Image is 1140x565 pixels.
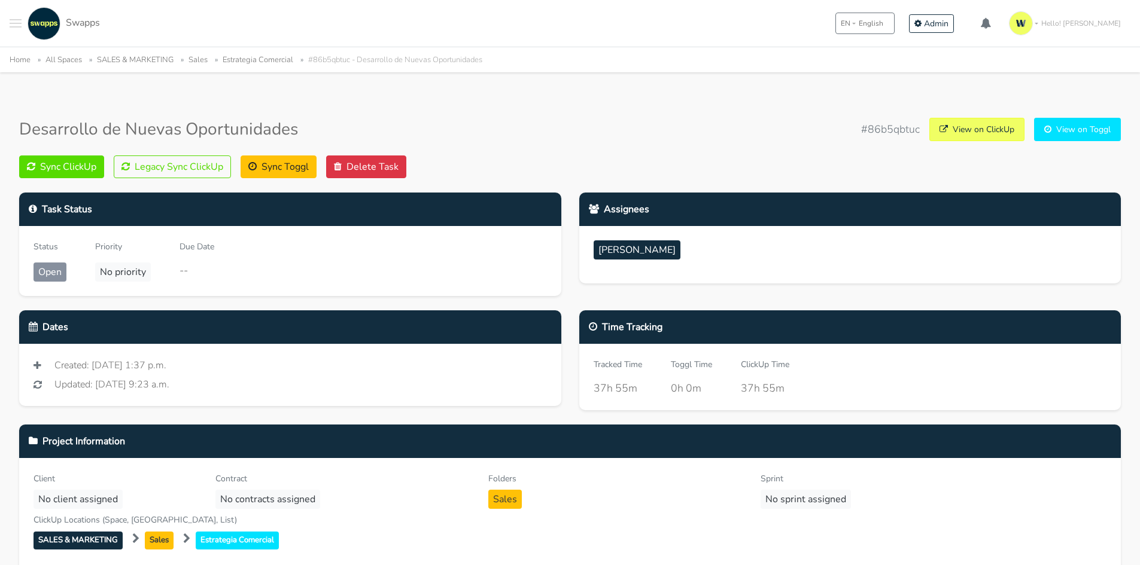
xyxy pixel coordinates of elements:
[594,240,685,264] a: [PERSON_NAME]
[97,54,174,65] a: SALES & MARKETING
[66,16,100,29] span: Swapps
[34,532,123,549] span: SALES & MARKETING
[145,532,174,549] span: Sales
[45,54,82,65] a: All Spaces
[114,155,231,178] button: Legacy Sync ClickUp
[95,262,151,282] span: No priority
[95,240,151,253] div: Priority
[326,155,406,178] button: Delete Task
[1004,7,1130,40] a: Hello! [PERSON_NAME]
[34,532,130,546] a: SALES & MARKETING
[25,7,100,40] a: Swapps
[488,472,743,485] div: Folders
[761,472,1016,485] div: Sprint
[1034,118,1121,141] a: View on Toggl
[488,490,522,509] span: Sales
[34,262,66,282] span: Open
[145,532,181,546] a: Sales
[1041,18,1121,29] span: Hello! [PERSON_NAME]
[19,120,298,140] h3: Desarrollo de Nuevas Oportunidades
[10,54,31,65] a: Home
[34,514,379,526] div: ClickUp Locations (Space, [GEOGRAPHIC_DATA], List)
[54,377,169,392] span: Updated: [DATE] 9:23 a.m.
[861,121,920,137] span: #86b5qbtuc
[34,490,123,509] span: No client assigned
[741,380,789,396] div: 37h 55m
[579,310,1121,344] div: Time Tracking
[223,54,293,65] a: Estrategia Comercial
[671,358,712,371] div: Toggl Time
[579,193,1121,226] div: Assignees
[180,240,214,253] div: Due Date
[909,14,954,33] a: Admin
[241,155,317,178] button: Sync Toggl
[215,472,470,485] div: Contract
[19,155,104,178] button: Sync ClickUp
[10,7,22,40] button: Toggle navigation menu
[859,18,883,29] span: English
[594,240,680,259] span: [PERSON_NAME]
[671,380,712,396] div: 0h 0m
[28,7,60,40] img: swapps-linkedin-v2.jpg
[594,380,642,396] div: 37h 55m
[1009,11,1033,35] img: isotipo-3-3e143c57.png
[761,490,851,509] span: No sprint assigned
[215,490,320,509] span: No contracts assigned
[54,358,166,372] span: Created: [DATE] 1:37 p.m.
[924,18,949,29] span: Admin
[594,358,642,371] div: Tracked Time
[196,532,284,546] a: Estrategia Comercial
[196,532,279,549] span: Estrategia Comercial
[19,424,1121,458] div: Project Information
[189,54,208,65] a: Sales
[296,53,482,67] li: #86b5qbtuc - Desarrollo de Nuevas Oportunidades
[19,193,561,226] div: Task Status
[835,13,895,34] button: ENEnglish
[34,240,66,253] div: Status
[19,310,561,344] div: Dates
[34,472,197,485] div: Client
[180,262,214,278] div: --
[488,491,527,506] a: Sales
[741,358,789,371] div: ClickUp Time
[929,118,1025,141] a: View on ClickUp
